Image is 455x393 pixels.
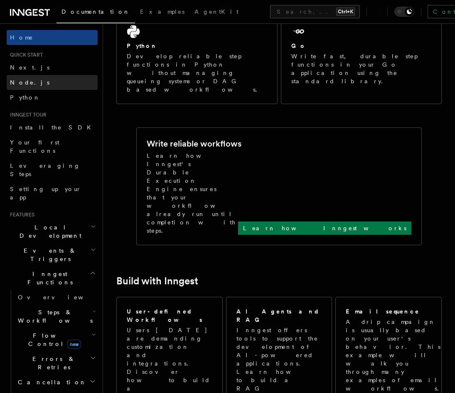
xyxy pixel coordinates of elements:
[7,90,98,105] a: Python
[291,52,432,85] p: Write fast, durable step functions in your Go application using the standard library.
[57,2,135,23] a: Documentation
[281,13,442,104] a: GoWrite fast, durable step functions in your Go application using the standard library.
[7,120,98,135] a: Install the SDK
[270,5,360,18] button: Search...Ctrl+K
[147,152,238,235] p: Learn how Inngest's Durable Execution Engine ensures that your workflow already run until complet...
[7,182,98,205] a: Setting up your app
[238,221,411,235] a: Learn how Inngest works
[15,351,98,375] button: Errors & Retries
[7,246,91,263] span: Events & Triggers
[10,186,81,201] span: Setting up your app
[127,52,267,94] p: Develop reliable step functions in Python without managing queueing systems or DAG based workflows.
[15,331,91,348] span: Flow Control
[7,75,98,90] a: Node.js
[10,64,49,71] span: Next.js
[18,294,103,301] span: Overview
[7,158,98,182] a: Leveraging Steps
[127,42,157,50] h2: Python
[7,243,98,266] button: Events & Triggers
[10,79,49,86] span: Node.js
[7,60,98,75] a: Next.js
[15,378,86,386] span: Cancellation
[7,270,90,286] span: Inngest Functions
[189,2,243,22] a: AgentKit
[10,94,40,101] span: Python
[15,328,98,351] button: Flow Controlnew
[67,340,81,349] span: new
[7,266,98,290] button: Inngest Functions
[346,307,420,316] h2: Email sequence
[10,139,59,154] span: Your first Functions
[336,7,355,16] kbd: Ctrl+K
[127,307,212,324] h2: User-defined Workflows
[140,8,184,15] span: Examples
[7,30,98,45] a: Home
[15,305,98,328] button: Steps & Workflows
[291,42,306,50] h2: Go
[10,33,33,42] span: Home
[243,224,406,232] p: Learn how Inngest works
[10,124,96,131] span: Install the SDK
[116,13,278,104] a: PythonDevelop reliable step functions in Python without managing queueing systems or DAG based wo...
[61,8,130,15] span: Documentation
[15,308,93,325] span: Steps & Workflows
[7,52,43,58] span: Quick start
[236,307,325,324] h2: AI Agents and RAG
[135,2,189,22] a: Examples
[7,220,98,243] button: Local Development
[7,223,91,240] span: Local Development
[346,318,444,393] p: A drip campaign is usually based on your user's behavior. This example will walk you through many...
[7,112,47,118] span: Inngest tour
[394,7,414,17] button: Toggle dark mode
[10,162,80,177] span: Leveraging Steps
[7,135,98,158] a: Your first Functions
[7,211,34,218] span: Features
[147,138,241,149] h2: Write reliable workflows
[15,375,98,390] button: Cancellation
[15,355,90,371] span: Errors & Retries
[116,275,198,287] a: Build with Inngest
[15,290,98,305] a: Overview
[194,8,239,15] span: AgentKit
